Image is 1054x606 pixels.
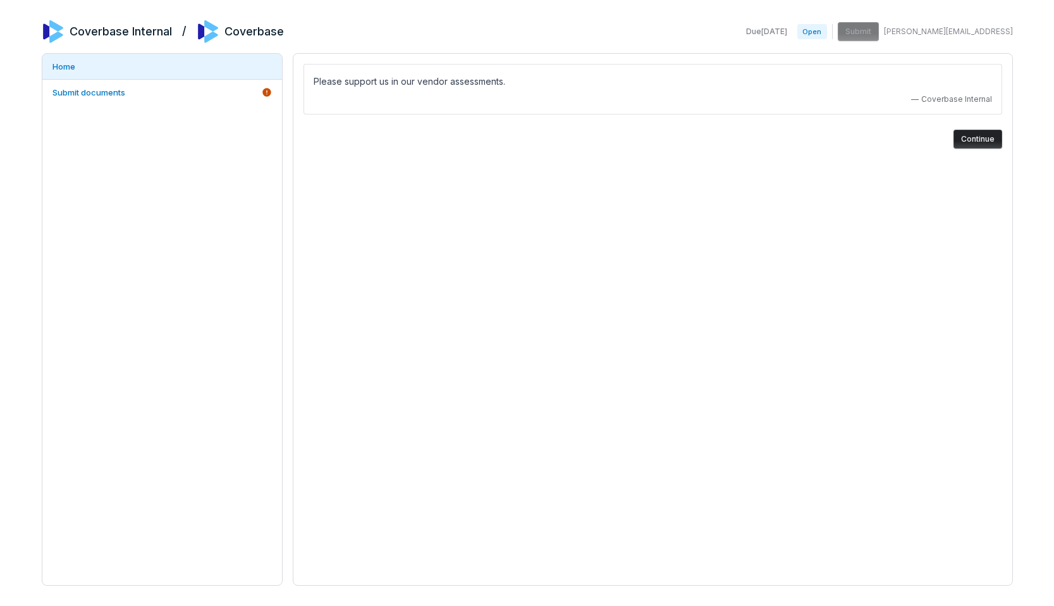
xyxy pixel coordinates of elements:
h2: Coverbase [224,23,284,40]
p: Please support us in our vendor assessments. [314,74,992,89]
h2: / [182,20,187,39]
h2: Coverbase Internal [70,23,172,40]
span: — [911,94,919,104]
span: Due [DATE] [746,27,787,37]
span: Submit documents [52,87,125,97]
a: Submit documents [42,80,282,105]
span: [PERSON_NAME][EMAIL_ADDRESS] [884,27,1013,37]
span: Open [797,24,826,39]
a: Home [42,54,282,79]
span: Coverbase Internal [921,94,992,104]
button: Continue [953,130,1002,149]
